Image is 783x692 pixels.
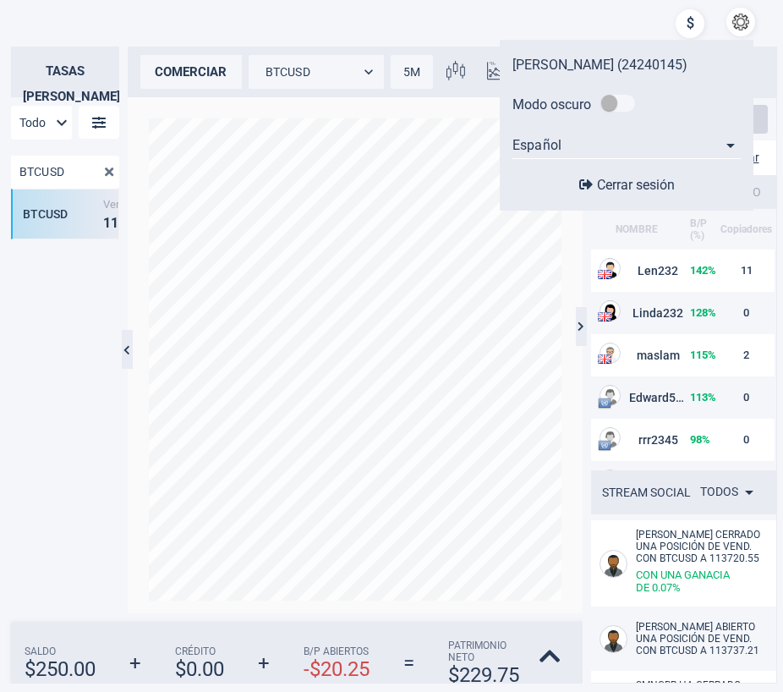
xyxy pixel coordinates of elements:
strong: 113 % [690,391,716,404]
img: US flag [598,354,611,364]
span: Cerrar sesión [597,177,675,193]
h2: Tasas [PERSON_NAME] [11,47,119,97]
strong: - $ 20.25 [304,657,370,681]
div: Con una ganacia de 0.07 % [636,568,763,594]
img: EU flag [598,397,611,410]
td: 0 [719,461,774,503]
div: grid [11,189,119,645]
tr: US flagLen232142%11 [585,250,774,292]
div: STREAM SOCIAL [602,486,691,499]
td: Snosrapcj [585,461,688,503]
span: Saldo [25,645,96,657]
td: maslam [585,334,688,376]
td: 0 [719,376,774,419]
td: Linda232 [585,292,688,334]
span: B/P Abiertos [304,645,370,657]
th: Copiadores [719,209,774,250]
tr: US flagLinda232128%0 [585,292,774,334]
strong: $ 229.75 [448,663,519,687]
td: Edward518 [585,376,688,419]
td: 2 [719,334,774,376]
strong: 98 % [690,433,710,446]
td: rrr2345 [585,419,688,461]
div: Todos [700,479,759,506]
div: [PERSON_NAME] (24240145) [512,57,741,73]
span: Venta [103,197,171,210]
button: Cerrar sesión [574,176,680,194]
tr: Snosrapcj0 [585,461,774,503]
td: 11 [719,250,774,292]
input: Buscar [11,156,92,189]
img: US flag [598,312,611,321]
div: comerciar [140,55,242,89]
div: pending order [591,85,645,124]
td: 0 [719,419,774,461]
td: Len232 [585,250,688,292]
strong: 1 [111,214,118,230]
img: sirix [13,8,105,101]
div: Todo [11,106,72,140]
div: 5M [391,55,433,89]
img: US flag [598,270,611,279]
strong: 128 % [690,306,716,319]
strong: = [403,651,414,675]
div: Modo oscuro [512,96,591,113]
strong: 142 % [690,264,716,277]
div: Español [512,132,741,159]
strong: + [258,651,270,675]
strong: + [129,651,141,675]
strong: $ 250.00 [25,657,96,681]
tr: EU flagEdward518113%0 [585,376,774,419]
th: NOMBRE [585,209,688,250]
img: EU flag [598,439,611,453]
td: 0 [719,292,774,334]
span: Crédito [175,645,224,657]
th: B/P (%) [688,209,720,250]
tr: EU flagrrr234598%0 [585,419,774,461]
span: [PERSON_NAME] ABIERTO UNA POSICIÓN DE VEND. CON BTCUSD A 113737.21 [636,621,759,656]
strong: $ 0.00 [175,657,224,681]
div: BTCUSD [23,207,99,221]
div: BTCUSD [249,55,384,89]
tr: US flagmaslam115%2 [585,334,774,376]
span: [PERSON_NAME] CERRADO UNA POSICIÓN DE VEND. CON BTCUSD A 113720.55 [636,529,760,564]
strong: 115 % [690,349,716,361]
span: Patrimonio Neto [448,640,519,663]
strong: 1 [103,214,111,230]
